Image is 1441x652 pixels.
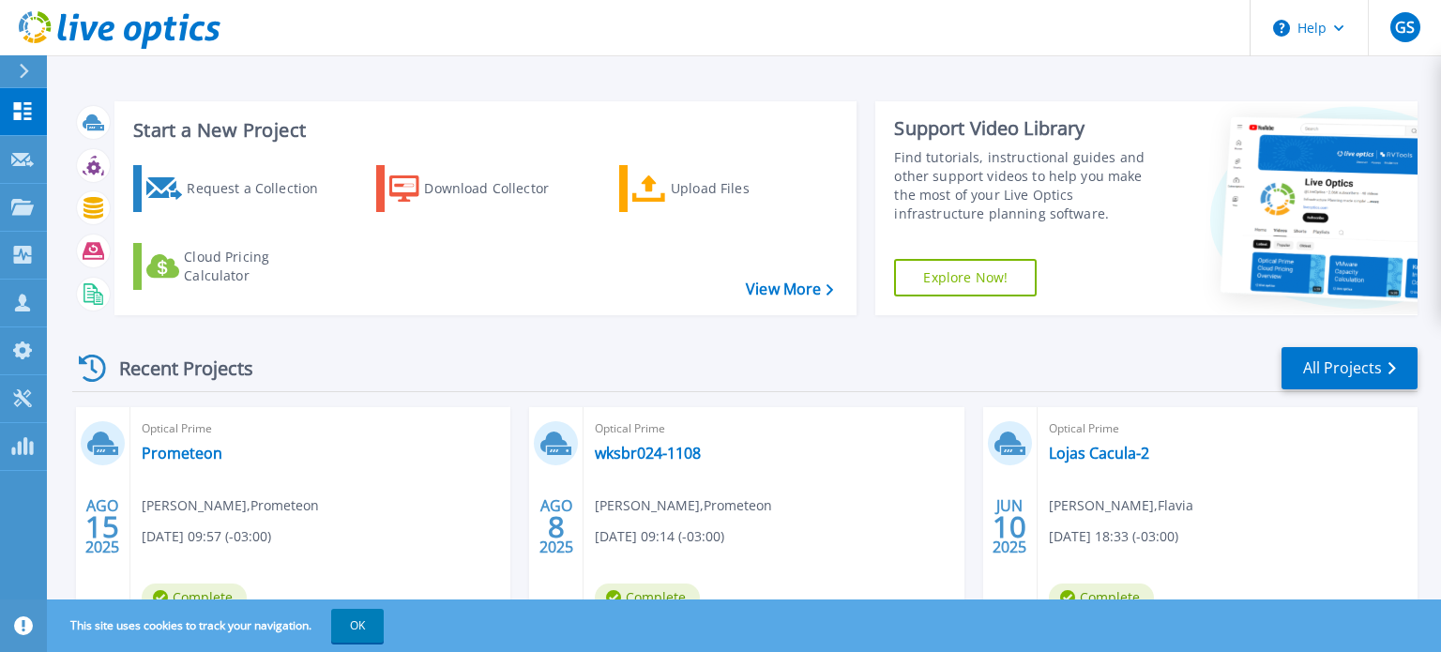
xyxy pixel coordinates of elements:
[548,519,565,535] span: 8
[376,165,585,212] a: Download Collector
[331,609,384,643] button: OK
[142,418,499,439] span: Optical Prime
[595,526,724,547] span: [DATE] 09:14 (-03:00)
[619,165,828,212] a: Upload Files
[538,493,574,561] div: AGO 2025
[85,519,119,535] span: 15
[1395,20,1415,35] span: GS
[746,281,833,298] a: View More
[1282,347,1418,389] a: All Projects
[1049,418,1406,439] span: Optical Prime
[894,148,1166,223] div: Find tutorials, instructional guides and other support videos to help you make the most of your L...
[595,444,701,462] a: wksbr024-1108
[595,584,700,612] span: Complete
[184,248,334,285] div: Cloud Pricing Calculator
[187,170,337,207] div: Request a Collection
[1049,526,1178,547] span: [DATE] 18:33 (-03:00)
[133,165,342,212] a: Request a Collection
[133,120,833,141] h3: Start a New Project
[72,345,279,391] div: Recent Projects
[894,116,1166,141] div: Support Video Library
[894,259,1037,296] a: Explore Now!
[1049,495,1193,516] span: [PERSON_NAME] , Flavia
[142,495,319,516] span: [PERSON_NAME] , Prometeon
[992,493,1027,561] div: JUN 2025
[1049,584,1154,612] span: Complete
[595,495,772,516] span: [PERSON_NAME] , Prometeon
[424,170,574,207] div: Download Collector
[1049,444,1149,462] a: Lojas Cacula-2
[84,493,120,561] div: AGO 2025
[993,519,1026,535] span: 10
[52,609,384,643] span: This site uses cookies to track your navigation.
[595,418,952,439] span: Optical Prime
[133,243,342,290] a: Cloud Pricing Calculator
[142,584,247,612] span: Complete
[142,526,271,547] span: [DATE] 09:57 (-03:00)
[671,170,821,207] div: Upload Files
[142,444,222,462] a: Prometeon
